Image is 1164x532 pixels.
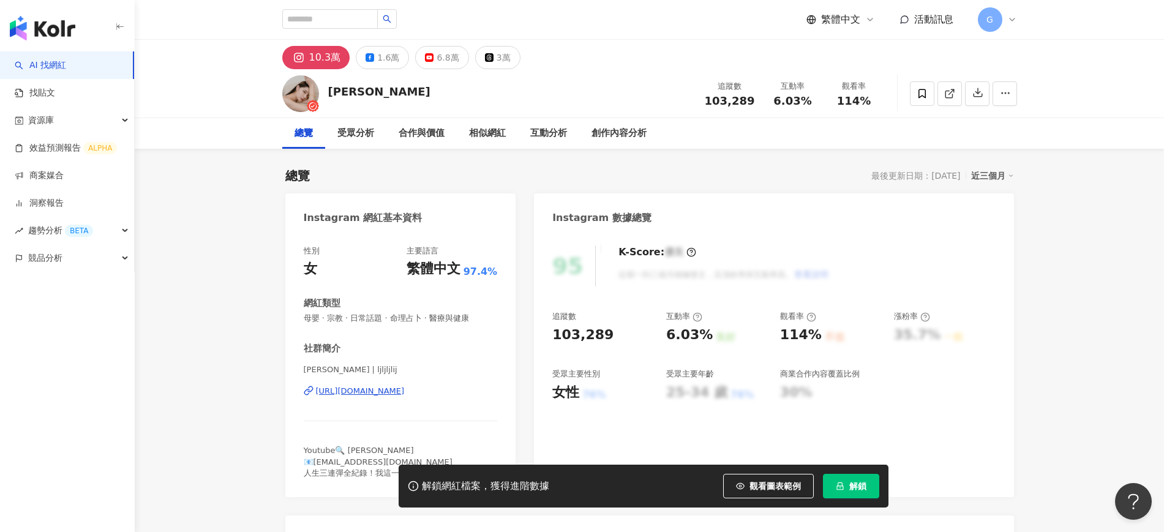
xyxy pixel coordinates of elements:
div: 3萬 [497,49,511,66]
span: search [383,15,391,23]
div: 女 [304,260,317,279]
div: 總覽 [285,167,310,184]
span: 繁體中文 [821,13,860,26]
div: 觀看率 [780,311,816,322]
button: 1.6萬 [356,46,409,69]
div: Instagram 數據總覽 [552,211,651,225]
button: 解鎖 [823,474,879,498]
div: K-Score : [618,245,696,259]
button: 觀看圖表範例 [723,474,814,498]
span: 6.03% [773,95,811,107]
div: 漲粉率 [894,311,930,322]
span: rise [15,227,23,235]
div: 互動率 [666,311,702,322]
div: 6.03% [666,326,713,345]
div: 相似網紅 [469,126,506,141]
a: [URL][DOMAIN_NAME] [304,386,498,397]
div: 6.8萬 [437,49,459,66]
div: 追蹤數 [552,311,576,322]
div: 追蹤數 [705,80,755,92]
div: 10.3萬 [309,49,341,66]
div: 114% [780,326,822,345]
div: 社群簡介 [304,342,340,355]
span: 資源庫 [28,107,54,134]
div: 觀看率 [831,80,877,92]
span: 97.4% [464,265,498,279]
div: 創作內容分析 [591,126,647,141]
div: 女性 [552,383,579,402]
div: 互動分析 [530,126,567,141]
img: logo [10,16,75,40]
div: 網紅類型 [304,297,340,310]
span: 競品分析 [28,244,62,272]
a: 商案媒合 [15,170,64,182]
a: 效益預測報告ALPHA [15,142,117,154]
div: 互動率 [770,80,816,92]
div: 商業合作內容覆蓋比例 [780,369,860,380]
span: 趨勢分析 [28,217,93,244]
span: 103,289 [705,94,755,107]
div: 受眾主要年齡 [666,369,714,380]
span: 觀看圖表範例 [749,481,801,491]
div: 1.6萬 [377,49,399,66]
a: 找貼文 [15,87,55,99]
div: BETA [65,225,93,237]
span: 解鎖 [849,481,866,491]
div: 最後更新日期：[DATE] [871,171,960,181]
button: 3萬 [475,46,520,69]
div: [URL][DOMAIN_NAME] [316,386,405,397]
div: 解鎖網紅檔案，獲得進階數據 [422,480,549,493]
button: 6.8萬 [415,46,468,69]
div: [PERSON_NAME] [328,84,430,99]
span: 114% [837,95,871,107]
div: 103,289 [552,326,614,345]
span: [PERSON_NAME] | ljljljlij [304,364,498,375]
img: KOL Avatar [282,75,319,112]
span: G [986,13,993,26]
span: Youtube🔍 [PERSON_NAME] 📧[EMAIL_ADDRESS][DOMAIN_NAME] 人生三連彈全紀錄！我這一年發生了什麼事？ [304,446,463,477]
button: 10.3萬 [282,46,350,69]
div: Instagram 網紅基本資料 [304,211,422,225]
span: 母嬰 · 宗教 · 日常話題 · 命理占卜 · 醫療與健康 [304,313,498,324]
a: 洞察報告 [15,197,64,209]
div: 受眾主要性別 [552,369,600,380]
div: 繁體中文 [407,260,460,279]
div: 受眾分析 [337,126,374,141]
span: 活動訊息 [914,13,953,25]
div: 主要語言 [407,245,438,257]
a: searchAI 找網紅 [15,59,66,72]
div: 性別 [304,245,320,257]
span: lock [836,482,844,490]
div: 近三個月 [971,168,1014,184]
div: 合作與價值 [399,126,445,141]
div: 總覽 [295,126,313,141]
